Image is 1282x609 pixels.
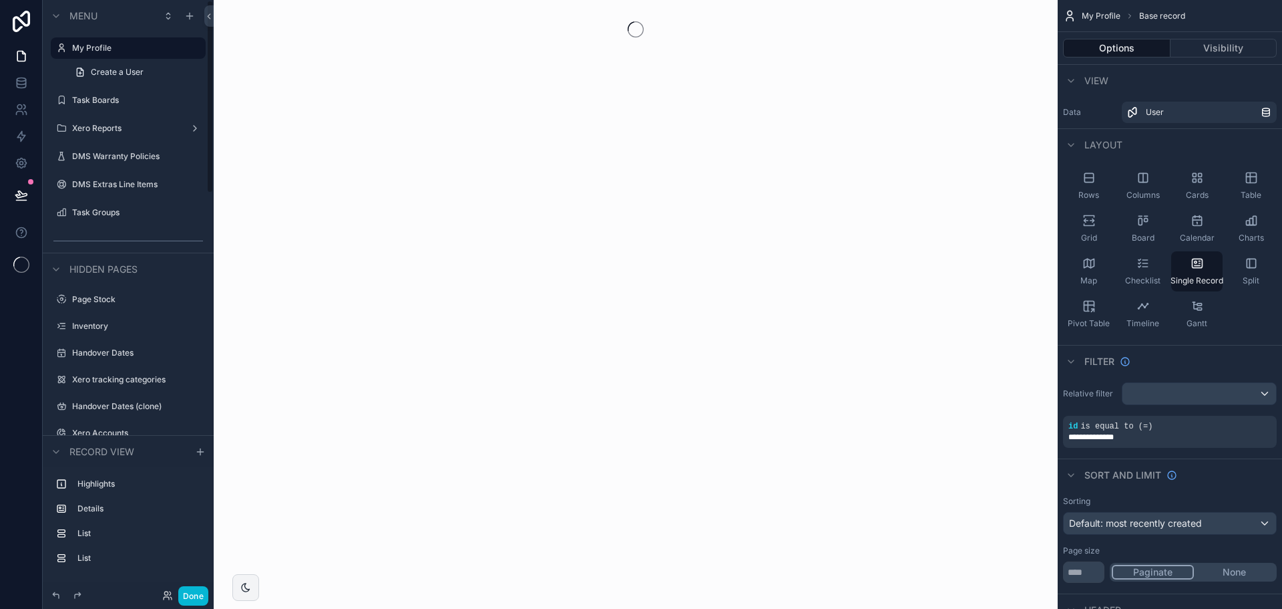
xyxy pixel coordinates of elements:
span: View [1084,74,1108,88]
button: Pivot Table [1063,294,1114,334]
label: My Profile [72,43,198,53]
span: Split [1243,275,1259,286]
span: Layout [1084,138,1122,152]
span: Pivot Table [1068,318,1110,329]
button: Single Record [1171,251,1223,291]
label: DMS Warranty Policies [72,151,203,162]
span: Cards [1186,190,1209,201]
button: Paginate [1112,565,1194,580]
label: Page size [1063,545,1100,556]
button: Timeline [1117,294,1168,334]
span: Sort And Limit [1084,469,1161,482]
label: Highlights [77,479,200,489]
a: User [1122,102,1277,123]
button: Columns [1117,166,1168,206]
button: Map [1063,251,1114,291]
label: Xero Reports [72,123,184,134]
span: Checklist [1125,275,1160,286]
span: Columns [1126,190,1160,201]
button: Grid [1063,209,1114,249]
button: None [1194,565,1275,580]
span: is equal to (=) [1080,422,1152,431]
button: Cards [1171,166,1223,206]
span: Record view [69,445,134,459]
span: Filter [1084,355,1114,368]
a: Create a User [67,62,206,83]
span: Gantt [1187,318,1207,329]
button: Charts [1225,209,1277,249]
span: User [1146,107,1164,118]
div: scrollable content [43,467,214,582]
label: Xero tracking categories [72,374,203,385]
span: Base record [1139,11,1185,21]
button: Calendar [1171,209,1223,249]
button: Visibility [1170,39,1277,57]
button: Table [1225,166,1277,206]
label: Task Groups [72,207,203,218]
span: id [1068,422,1078,431]
label: List [77,528,200,539]
button: Options [1063,39,1170,57]
button: Done [178,586,208,606]
label: DMS Extras Line Items [72,179,203,190]
span: Table [1241,190,1261,201]
button: Board [1117,209,1168,249]
label: Sorting [1063,496,1090,507]
span: Map [1080,275,1097,286]
button: Rows [1063,166,1114,206]
button: Checklist [1117,251,1168,291]
label: Handover Dates (clone) [72,401,203,412]
span: Single Record [1170,275,1223,286]
button: Default: most recently created [1063,512,1277,535]
label: Relative filter [1063,388,1116,399]
span: My Profile [1082,11,1120,21]
span: Hidden pages [69,263,138,276]
span: Board [1132,233,1154,243]
span: Default: most recently created [1069,517,1202,529]
label: Data [1063,107,1116,118]
span: Grid [1081,233,1097,243]
label: List [77,553,200,564]
label: Details [77,503,200,514]
span: Rows [1078,190,1099,201]
label: Page Stock [72,294,203,305]
label: Handover Dates [72,348,203,358]
span: Calendar [1180,233,1215,243]
label: Xero Accounts [72,428,203,439]
span: Timeline [1126,318,1159,329]
span: Charts [1239,233,1264,243]
button: Split [1225,251,1277,291]
span: Create a User [91,67,144,78]
label: Task Boards [72,95,203,106]
button: Gantt [1171,294,1223,334]
label: Inventory [72,321,203,332]
span: Menu [69,9,97,23]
